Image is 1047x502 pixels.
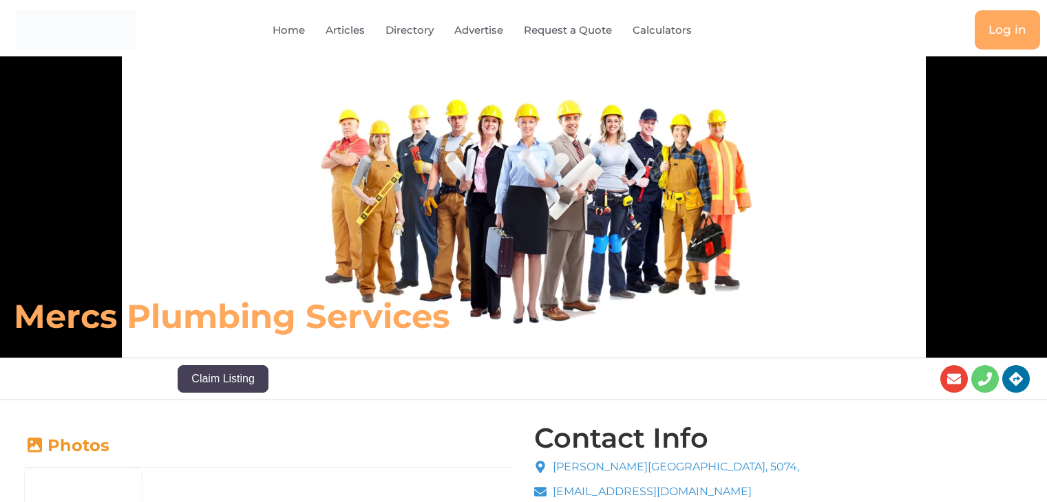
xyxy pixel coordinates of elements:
a: Request a Quote [524,14,612,46]
span: [PERSON_NAME][GEOGRAPHIC_DATA], 5074, [549,459,799,475]
a: [EMAIL_ADDRESS][DOMAIN_NAME] [534,483,800,500]
h4: Contact Info [534,424,708,452]
h6: Mercs Plumbing Services [14,296,726,337]
button: Claim Listing [178,365,268,393]
nav: Menu [213,14,782,46]
a: Articles [326,14,365,46]
a: Photos [24,435,109,455]
a: Calculators [633,14,692,46]
a: Log in [975,10,1040,50]
a: Advertise [454,14,503,46]
span: [EMAIL_ADDRESS][DOMAIN_NAME] [549,483,752,500]
a: Home [273,14,305,46]
span: Log in [988,24,1026,36]
a: Directory [385,14,434,46]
